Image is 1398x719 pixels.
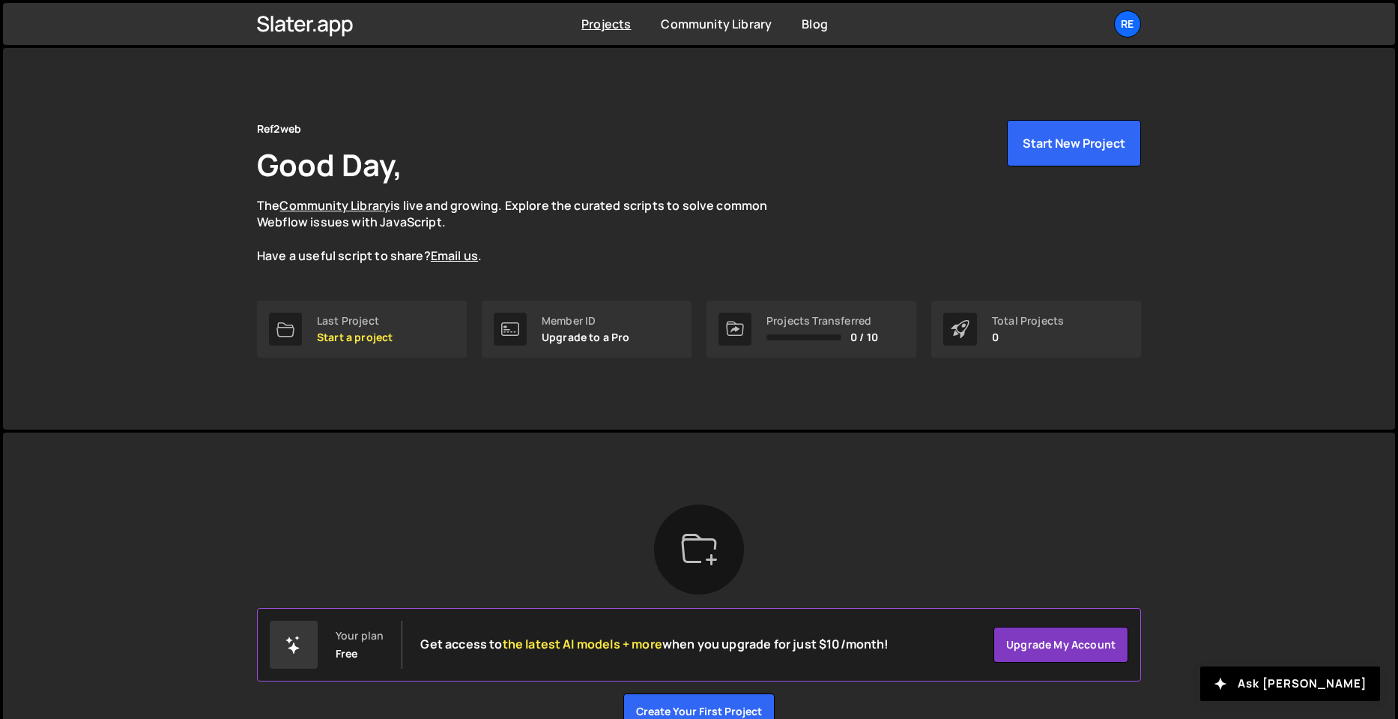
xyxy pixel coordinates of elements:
div: Member ID [542,315,630,327]
a: Upgrade my account [993,627,1128,663]
span: 0 / 10 [850,331,878,343]
a: Projects [581,16,631,32]
p: The is live and growing. Explore the curated scripts to solve common Webflow issues with JavaScri... [257,197,796,265]
div: Last Project [317,315,393,327]
span: the latest AI models + more [503,636,662,652]
button: Ask [PERSON_NAME] [1200,667,1380,701]
div: Your plan [336,630,384,642]
a: Blog [802,16,828,32]
div: Projects Transferred [766,315,878,327]
h2: Get access to when you upgrade for just $10/month! [420,637,889,652]
p: Upgrade to a Pro [542,331,630,343]
p: 0 [992,331,1064,343]
button: Start New Project [1007,120,1141,166]
a: Email us [431,247,478,264]
a: Community Library [661,16,772,32]
a: Last Project Start a project [257,301,467,358]
a: Re [1114,10,1141,37]
div: Free [336,648,358,660]
a: Community Library [279,197,390,214]
h1: Good Day, [257,144,402,185]
div: Ref2web [257,120,301,138]
p: Start a project [317,331,393,343]
div: Total Projects [992,315,1064,327]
